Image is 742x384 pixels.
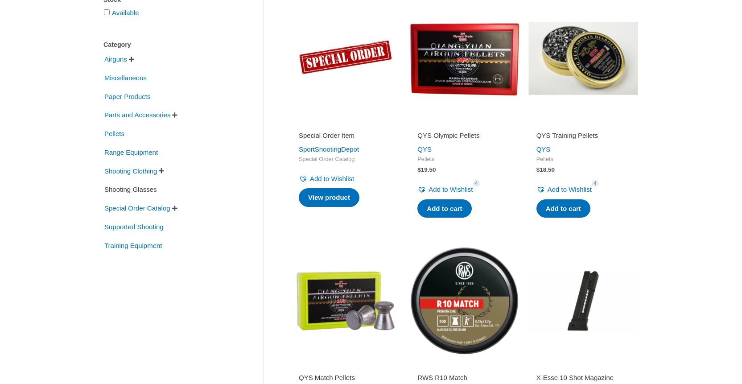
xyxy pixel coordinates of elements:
h2: QYS Match Pellets [299,373,392,382]
span: Shooting Clothing [103,164,158,179]
a: Shooting Clothing [103,166,158,174]
a: Paper Products [103,92,151,99]
span: 4 [473,180,480,187]
span: Parts and Accessories [103,107,171,123]
span: Miscellaneous [103,70,148,86]
input: Available [104,9,110,15]
h2: QYS Training Pellets [536,131,630,140]
a: Add to cart: “QYS Olympic Pellets” [417,199,471,218]
span: Add to Wishlist [548,186,592,193]
a: SportShootingDepot [299,145,359,153]
a: Training Equipment [103,241,163,248]
a: QYS Training Pellets [536,131,630,143]
span:  [129,56,134,62]
span: $ [417,166,421,173]
a: Read more about “Special Order Item” [299,188,359,207]
img: QYS Training Pellets [528,4,638,113]
a: Parts and Accessories [103,111,171,118]
img: QYS Olympic Pellets [409,4,519,113]
span: Airguns [103,52,128,67]
a: Airguns [103,55,128,62]
a: Available [112,9,139,17]
h2: QYS Olympic Pellets [417,131,511,140]
span: Shooting Glasses [103,182,158,197]
h2: RWS R10 Match [417,373,511,382]
span: Add to Wishlist [310,175,354,182]
a: Add to Wishlist [417,183,473,196]
a: QYS [536,145,551,153]
span:  [172,112,177,118]
a: Add to cart: “QYS Training Pellets” [536,199,590,218]
h2: Special Order Item [299,131,392,140]
span: Special Order Catalog [103,201,171,216]
iframe: Customer reviews powered by Trustpilot [299,361,392,372]
a: QYS [417,145,432,153]
span: 4 [592,180,599,187]
a: Add to Wishlist [536,183,592,196]
span: Pellets [417,156,511,163]
span: Add to Wishlist [429,186,473,193]
span: Training Equipment [103,238,163,253]
iframe: Customer reviews powered by Trustpilot [299,119,392,129]
iframe: Customer reviews powered by Trustpilot [417,361,511,372]
span: Paper Products [103,89,151,104]
span: Range Equipment [103,145,159,160]
h2: X-Esse 10 Shot Magazine [536,373,630,382]
img: QYS Match Pellets [291,246,400,355]
bdi: 18.50 [536,166,555,173]
span: Pellets [536,156,630,163]
a: Supported Shooting [103,223,165,230]
iframe: Customer reviews powered by Trustpilot [536,361,630,372]
span: $ [536,166,540,173]
span: Pellets [103,126,125,141]
span: Supported Shooting [103,219,165,235]
span:  [172,205,177,211]
a: Pellets [103,129,125,137]
a: Special Order Item [299,131,392,143]
img: Special Order Item [291,4,400,113]
a: QYS Olympic Pellets [417,131,511,143]
span: Special Order Catalog [299,156,392,163]
div: Category [103,38,237,51]
a: Special Order Catalog [103,204,171,211]
a: Miscellaneous [103,74,148,81]
a: Shooting Glasses [103,185,158,193]
iframe: Customer reviews powered by Trustpilot [417,119,511,129]
img: RWS R10 Match [409,246,519,355]
span:  [159,168,164,174]
a: Range Equipment [103,148,159,156]
iframe: Customer reviews powered by Trustpilot [536,119,630,129]
bdi: 19.50 [417,166,436,173]
a: Add to Wishlist [299,173,354,185]
img: X-Esse 10 Shot Magazine [528,246,638,355]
